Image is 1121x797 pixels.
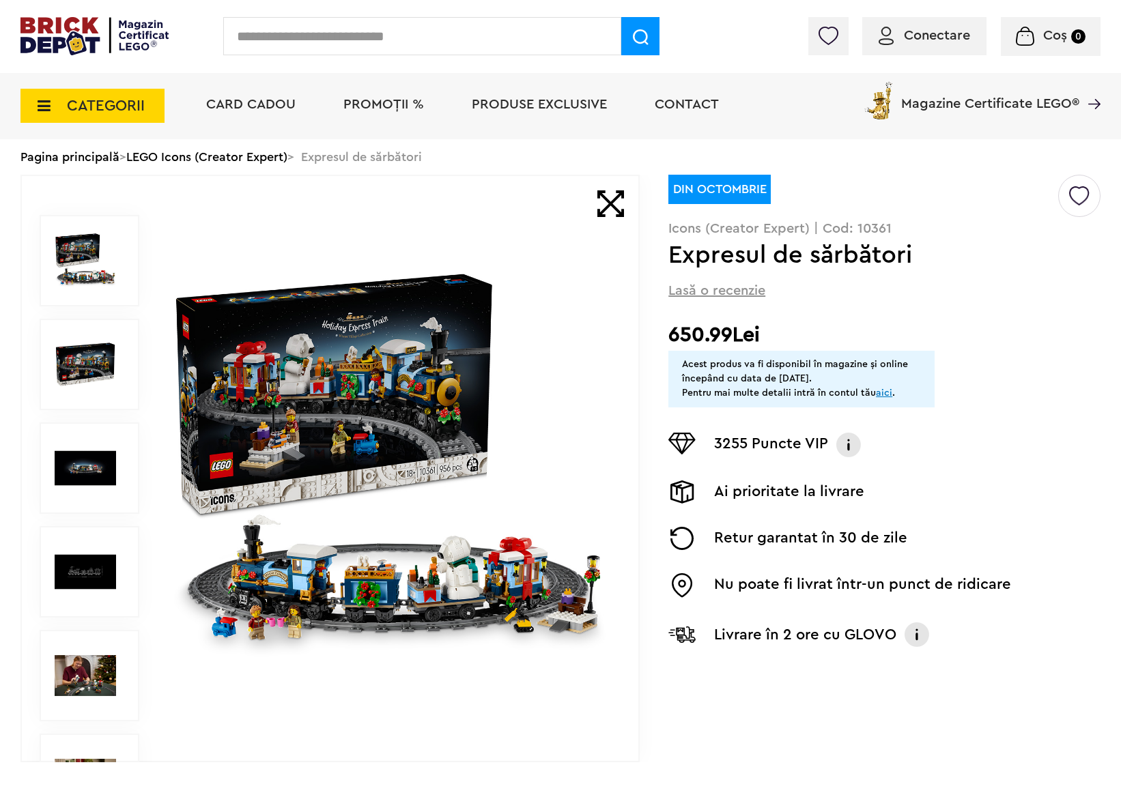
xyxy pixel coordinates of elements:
a: Card Cadou [206,98,296,111]
a: Magazine Certificate LEGO® [1079,79,1101,93]
span: Magazine Certificate LEGO® [901,79,1079,111]
img: Livrare Glovo [668,626,696,643]
p: Icons (Creator Expert) | Cod: 10361 [668,222,1101,235]
img: Returnare [668,527,696,550]
p: Nu poate fi livrat într-un punct de ridicare [714,573,1011,598]
img: Expresul de sărbători [55,230,116,291]
img: Info livrare cu GLOVO [903,621,931,648]
a: Contact [655,98,719,111]
p: 3255 Puncte VIP [714,433,828,457]
img: Puncte VIP [668,433,696,454]
span: Coș [1043,29,1067,42]
span: Lasă o recenzie [668,281,765,300]
div: Acest produs va fi disponibil în magazine și online începând cu data de [DATE]. Pentru mai multe ... [682,358,921,401]
img: Livrare [668,480,696,504]
p: Retur garantat în 30 de zile [714,527,907,550]
img: Easybox [668,573,696,598]
a: aici [876,388,892,398]
span: CATEGORII [67,98,145,113]
img: Expresul de sărbători LEGO 10361 [55,437,116,499]
small: 0 [1071,29,1085,44]
h2: 650.99Lei [668,323,1101,347]
img: Info VIP [835,433,862,457]
img: Expresul de sărbători [169,248,609,688]
img: Seturi Lego Expresul de sărbători [55,541,116,603]
a: PROMOȚII % [343,98,424,111]
p: Livrare în 2 ore cu GLOVO [714,624,896,646]
a: LEGO Icons (Creator Expert) [126,151,287,163]
a: Conectare [879,29,970,42]
div: DIN OCTOMBRIE [668,175,771,204]
div: > > Expresul de sărbători [20,139,1101,175]
img: LEGO Icons (Creator Expert) Expresul de sărbători [55,645,116,706]
img: Expresul de sărbători [55,334,116,395]
a: Pagina principală [20,151,119,163]
a: Produse exclusive [472,98,607,111]
h1: Expresul de sărbători [668,243,1056,267]
span: Conectare [904,29,970,42]
p: Ai prioritate la livrare [714,480,864,504]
